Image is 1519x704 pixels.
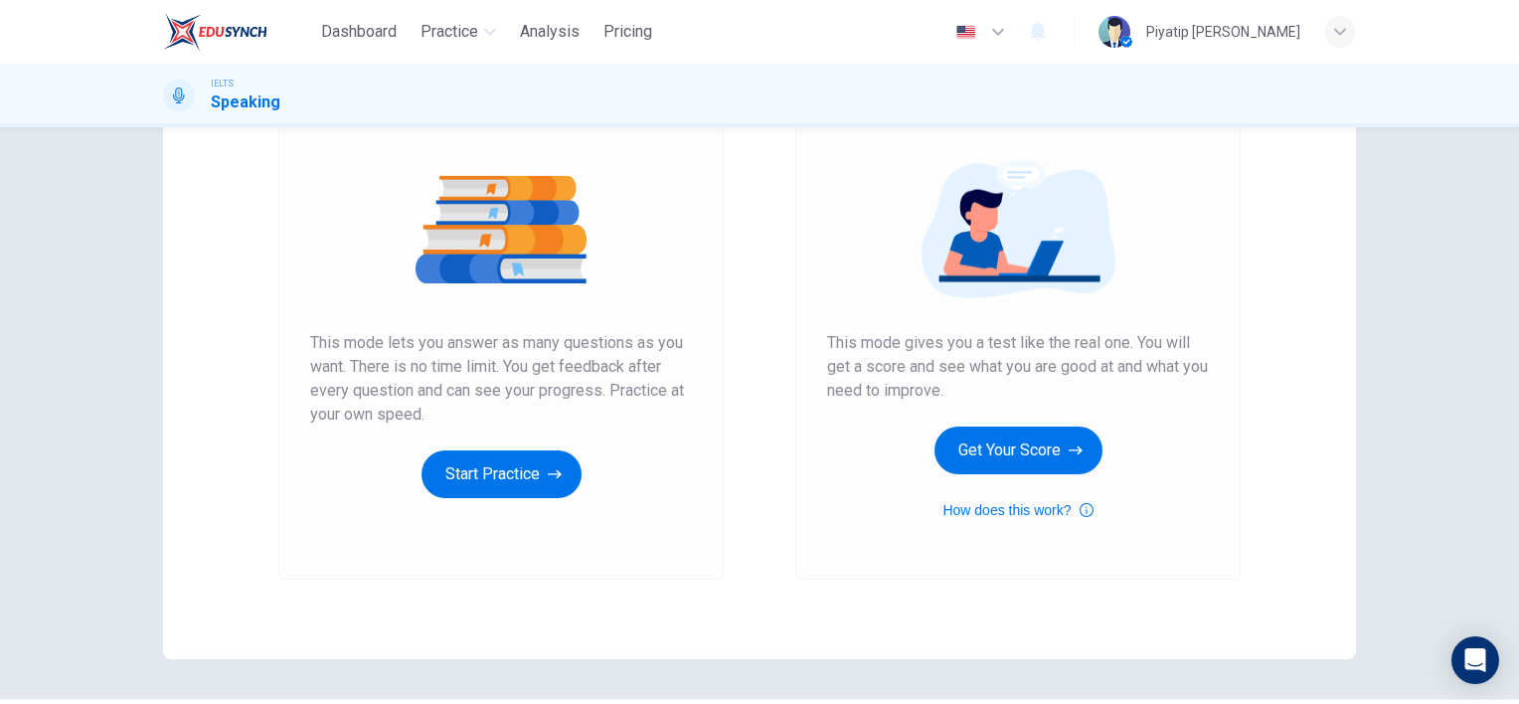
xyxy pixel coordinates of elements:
[413,14,504,50] button: Practice
[1146,20,1300,44] div: Piyatip [PERSON_NAME]
[603,20,652,44] span: Pricing
[520,20,580,44] span: Analysis
[512,14,588,50] button: Analysis
[321,20,397,44] span: Dashboard
[211,77,234,90] span: IELTS
[827,331,1209,403] span: This mode gives you a test like the real one. You will get a score and see what you are good at a...
[1451,636,1499,684] div: Open Intercom Messenger
[313,14,405,50] button: Dashboard
[595,14,660,50] button: Pricing
[934,427,1102,474] button: Get Your Score
[163,12,313,52] a: EduSynch logo
[1098,16,1130,48] img: Profile picture
[421,20,478,44] span: Practice
[310,331,692,427] span: This mode lets you answer as many questions as you want. There is no time limit. You get feedback...
[942,498,1093,522] button: How does this work?
[211,90,280,114] h1: Speaking
[953,25,978,40] img: en
[422,450,582,498] button: Start Practice
[163,12,267,52] img: EduSynch logo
